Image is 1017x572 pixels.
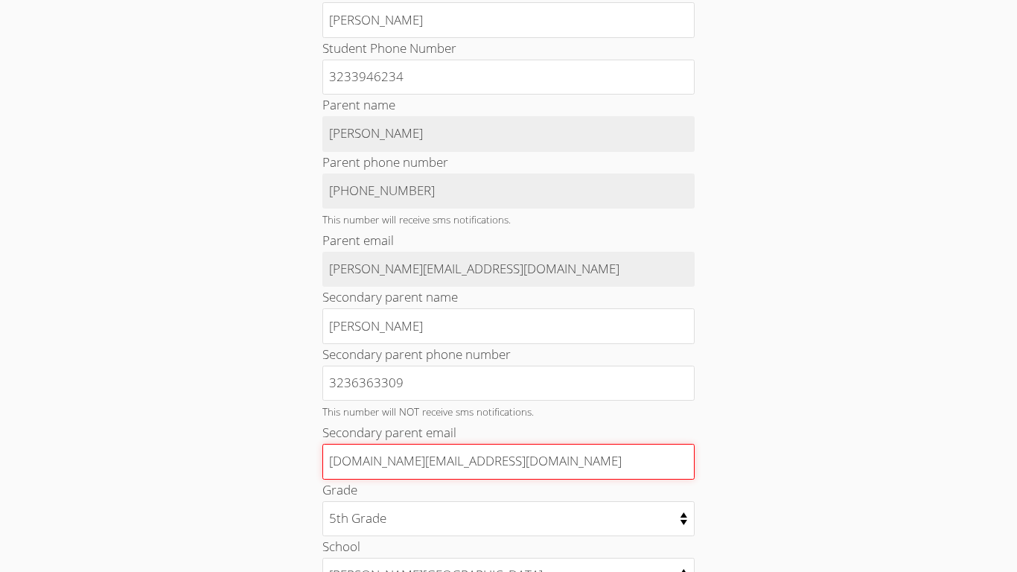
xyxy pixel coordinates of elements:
[322,538,360,555] label: School
[322,232,394,249] label: Parent email
[322,39,456,57] label: Student Phone Number
[322,288,458,305] label: Secondary parent name
[322,424,456,441] label: Secondary parent email
[322,404,534,419] small: This number will NOT receive sms notifications.
[322,212,511,226] small: This number will receive sms notifications.
[322,346,511,363] label: Secondary parent phone number
[322,481,357,498] label: Grade
[322,153,448,171] label: Parent phone number
[322,96,395,113] label: Parent name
